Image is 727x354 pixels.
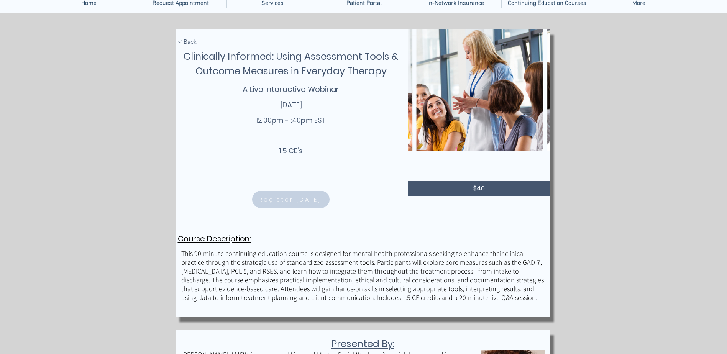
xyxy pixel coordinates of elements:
span: [DATE] [280,100,302,110]
div: < Back [178,34,228,49]
p: This 90-minute continuing education course is designed for mental health professionals seeking to... [181,249,545,302]
span: Clinically Informed: Using Assessment Tools & Outcome Measures in Everyday Therapy [184,50,398,78]
span: A Live Interactive Webinar [243,84,339,95]
span: 1.5 CE's [279,146,303,156]
span: Course Description: [178,233,251,244]
span: Register [DATE] [259,195,321,204]
span: < Back [178,38,197,46]
span: $40 [473,184,485,193]
span: Presented By: [331,337,394,351]
a: Register Today [252,191,330,208]
span: 12:00pm -1:40pm EST [256,115,326,125]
